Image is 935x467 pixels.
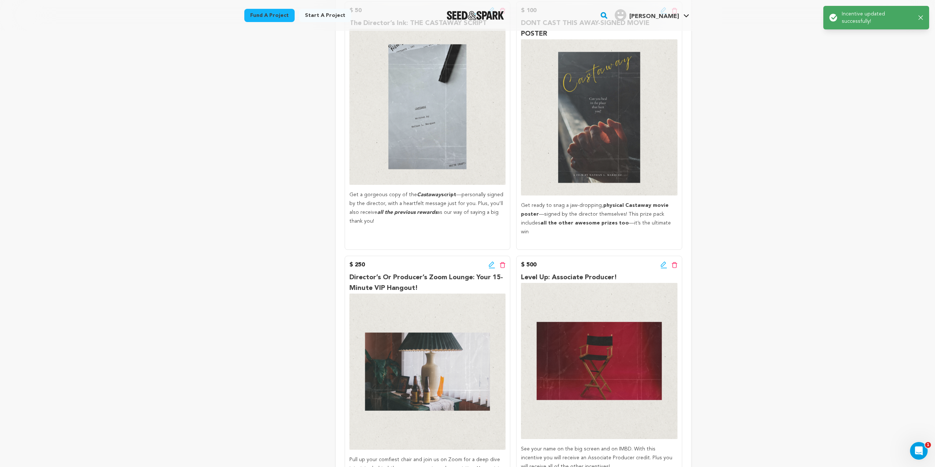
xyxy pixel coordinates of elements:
[349,29,506,185] img: incentive
[417,192,456,197] strong: script
[521,39,677,195] img: incentive
[910,442,928,460] iframe: Intercom live chat
[417,192,441,197] em: Castaway
[629,14,679,19] span: [PERSON_NAME]
[447,11,504,20] a: Seed&Spark Homepage
[613,8,691,21] a: Thomas S.'s Profile
[540,220,629,226] strong: all the other awesome prizes too
[521,261,536,269] p: $ 500
[925,442,931,448] span: 1
[842,10,913,25] p: Incentive updated successfully!
[299,9,351,22] a: Start a project
[349,294,506,450] img: incentive
[349,191,506,226] p: Get a gorgeous copy of the —personally signed by the director, with a heartfelt message just for ...
[377,210,437,215] em: all the previous rewards
[615,9,626,21] img: user.png
[521,283,677,439] img: incentive
[521,272,677,283] p: Level Up: Associate Producer!
[613,8,691,23] span: Thomas S.'s Profile
[244,9,295,22] a: Fund a project
[521,203,669,217] strong: physical Castaway movie poster
[349,261,365,269] p: $ 250
[447,11,504,20] img: Seed&Spark Logo Dark Mode
[521,201,677,236] p: Get ready to snag a jaw-dropping, —signed by the director themselves! This prize pack includes —i...
[349,272,506,294] p: Director’s Or Producer’s Zoom Lounge: Your 15-Minute VIP Hangout!
[615,9,679,21] div: Thomas S.'s Profile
